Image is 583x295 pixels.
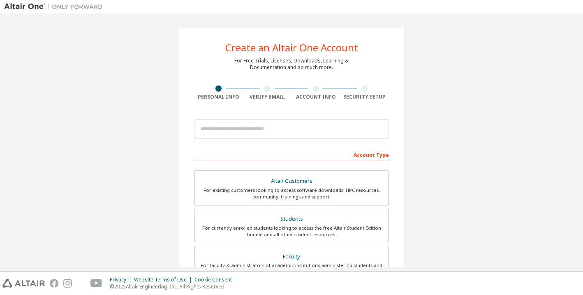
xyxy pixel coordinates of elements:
div: For faculty & administrators of academic institutions administering students and accessing softwa... [199,262,384,275]
p: © 2025 Altair Engineering, Inc. All Rights Reserved. [110,283,237,290]
div: Students [199,213,384,225]
div: Website Terms of Use [134,277,194,283]
div: Altair Customers [199,175,384,187]
div: For Free Trials, Licenses, Downloads, Learning & Documentation and so much more. [234,58,349,71]
div: Verify Email [243,94,292,100]
div: Faculty [199,251,384,263]
img: Altair One [4,2,107,11]
div: Create an Altair One Account [225,43,358,53]
img: facebook.svg [50,279,58,288]
div: For currently enrolled students looking to access the free Altair Student Edition bundle and all ... [199,225,384,238]
div: Security Setup [340,94,389,100]
img: instagram.svg [63,279,72,288]
div: Cookie Consent [194,277,237,283]
div: For existing customers looking to access software downloads, HPC resources, community, trainings ... [199,187,384,200]
div: Account Type [194,148,389,161]
img: altair_logo.svg [2,279,45,288]
div: Account Info [291,94,340,100]
div: Privacy [110,277,134,283]
div: Personal Info [194,94,243,100]
img: youtube.svg [90,279,102,288]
